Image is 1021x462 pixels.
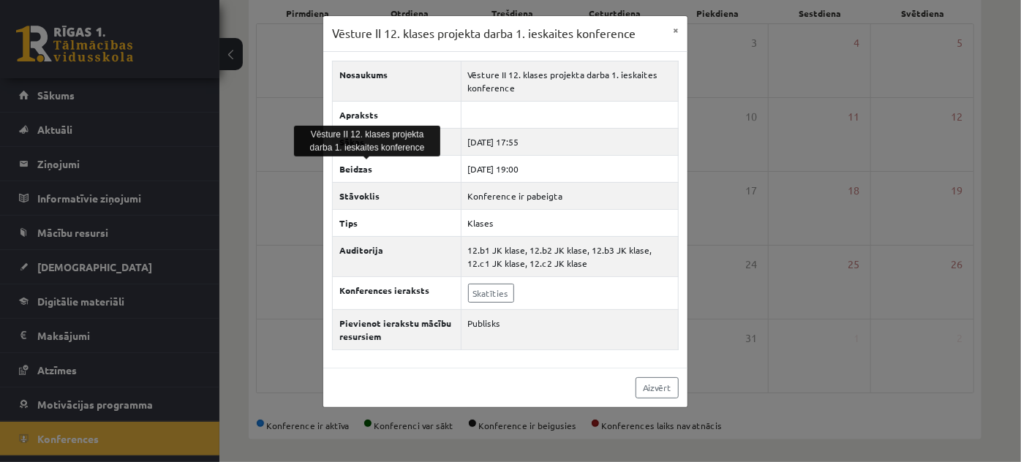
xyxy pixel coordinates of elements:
[333,61,461,101] th: Nosaukums
[461,61,678,101] td: Vēsture II 12. klases projekta darba 1. ieskaites konference
[333,155,461,182] th: Beidzas
[468,284,514,303] a: Skatīties
[333,209,461,236] th: Tips
[636,377,679,398] a: Aizvērt
[461,309,678,349] td: Publisks
[461,209,678,236] td: Klases
[333,309,461,349] th: Pievienot ierakstu mācību resursiem
[333,182,461,209] th: Stāvoklis
[461,236,678,276] td: 12.b1 JK klase, 12.b2 JK klase, 12.b3 JK klase, 12.c1 JK klase, 12.c2 JK klase
[333,236,461,276] th: Auditorija
[332,25,636,42] h3: Vēsture II 12. klases projekta darba 1. ieskaites konference
[333,276,461,309] th: Konferences ieraksts
[461,128,678,155] td: [DATE] 17:55
[664,16,687,44] button: ×
[294,126,440,156] div: Vēsture II 12. klases projekta darba 1. ieskaites konference
[461,155,678,182] td: [DATE] 19:00
[461,182,678,209] td: Konference ir pabeigta
[333,101,461,128] th: Apraksts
